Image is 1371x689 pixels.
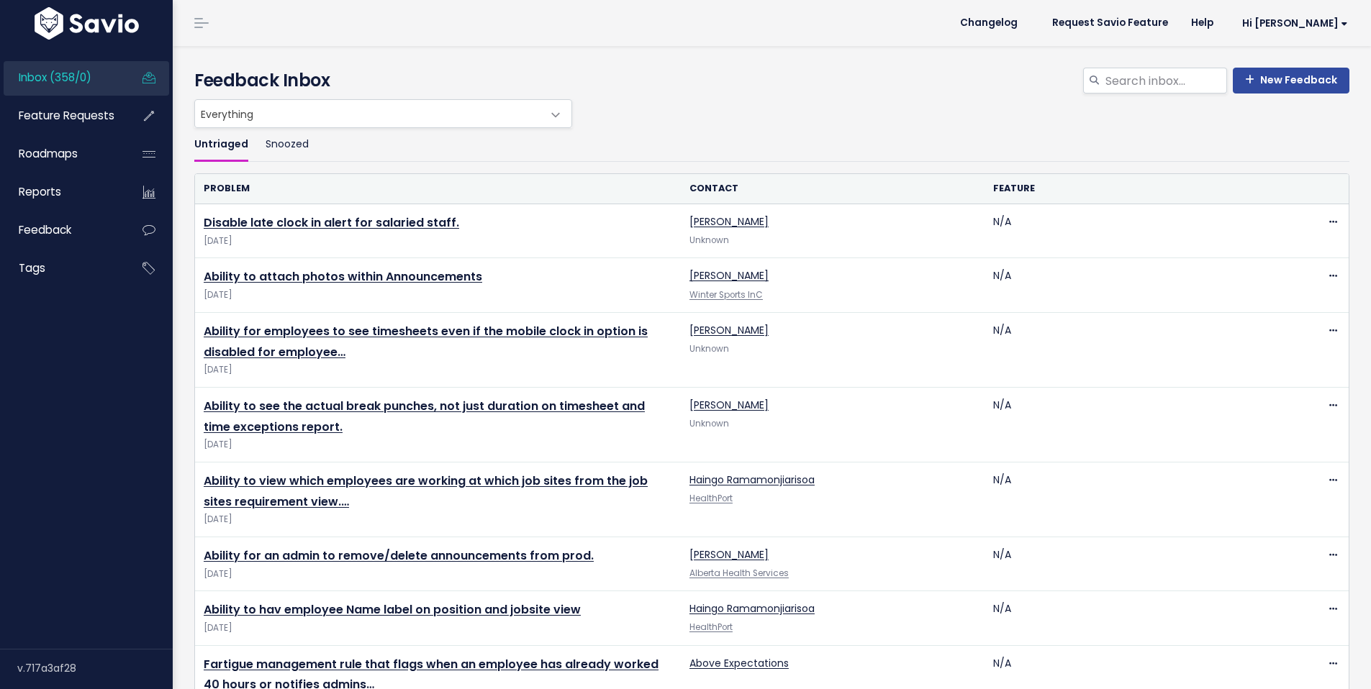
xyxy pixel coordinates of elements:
span: [DATE] [204,621,672,636]
span: Everything [195,100,543,127]
th: Contact [681,174,985,204]
a: Inbox (358/0) [4,61,119,94]
a: Untriaged [194,128,248,162]
a: HealthPort [689,493,733,504]
a: [PERSON_NAME] [689,214,769,229]
a: Reports [4,175,119,209]
h4: Feedback Inbox [194,68,1349,93]
td: N/A [985,258,1288,312]
a: Disable late clock in alert for salaried staff. [204,214,459,231]
a: New Feedback [1233,68,1349,93]
a: Roadmaps [4,137,119,170]
a: Haingo Ramamonjiarisoa [689,601,815,616]
a: Ability for employees to see timesheets even if the mobile clock in option is disabled for employee… [204,323,648,360]
span: [DATE] [204,437,672,452]
span: Hi [PERSON_NAME] [1242,18,1348,29]
a: Hi [PERSON_NAME] [1225,12,1359,35]
span: [DATE] [204,362,672,378]
span: Inbox (358/0) [19,70,91,85]
span: Unknown [689,234,729,246]
td: N/A [985,312,1288,387]
span: [DATE] [204,288,672,303]
input: Search inbox... [1104,68,1227,93]
td: N/A [985,591,1288,645]
span: [DATE] [204,567,672,582]
td: N/A [985,537,1288,590]
a: [PERSON_NAME] [689,268,769,283]
span: [DATE] [204,512,672,527]
a: Feature Requests [4,99,119,132]
a: [PERSON_NAME] [689,547,769,562]
a: Feedback [4,214,119,247]
a: Alberta Health Services [689,567,789,579]
img: logo-white.9d6f32f41409.svg [31,7,142,40]
a: Ability to view which employees are working at which job sites from the job sites requirement view.… [204,473,648,510]
a: Tags [4,252,119,285]
a: Ability to hav employee Name label on position and jobsite view [204,601,581,618]
span: Roadmaps [19,146,78,161]
span: Changelog [960,18,1018,28]
span: [DATE] [204,234,672,249]
span: Unknown [689,418,729,429]
a: [PERSON_NAME] [689,323,769,337]
a: Help [1180,12,1225,34]
a: Ability to see the actual break punches, not just duration on timesheet and time exceptions report. [204,398,645,435]
ul: Filter feature requests [194,128,1349,162]
a: Ability for an admin to remove/delete announcements from prod. [204,547,594,564]
a: Winter Sports InC [689,289,763,301]
a: Request Savio Feature [1041,12,1180,34]
td: N/A [985,204,1288,258]
td: N/A [985,462,1288,537]
a: Ability to attach photos within Announcements [204,268,482,285]
span: Feature Requests [19,108,114,123]
span: Unknown [689,343,729,355]
th: Problem [195,174,681,204]
span: Everything [194,99,572,128]
a: HealthPort [689,621,733,633]
th: Feature [985,174,1288,204]
span: Reports [19,184,61,199]
span: Feedback [19,222,71,237]
td: N/A [985,387,1288,462]
a: Above Expectations [689,656,789,670]
a: Snoozed [266,128,309,162]
span: Tags [19,260,45,275]
a: Haingo Ramamonjiarisoa [689,473,815,487]
a: [PERSON_NAME] [689,398,769,412]
div: v.717a3af28 [17,649,173,687]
